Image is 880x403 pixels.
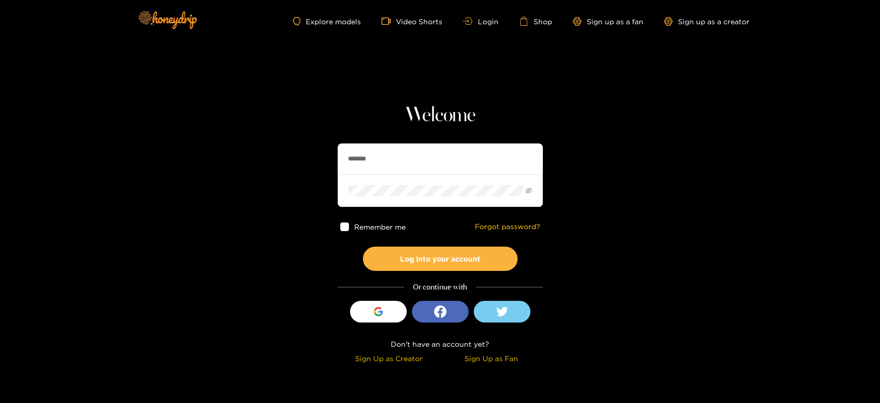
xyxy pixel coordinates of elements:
a: Video Shorts [381,17,442,26]
a: Explore models [293,17,361,26]
a: Sign up as a fan [573,17,643,26]
button: Log into your account [363,247,518,271]
h1: Welcome [338,103,543,128]
span: video-camera [381,17,396,26]
div: Don't have an account yet? [338,338,543,350]
span: eye-invisible [525,187,532,194]
a: Shop [519,17,552,26]
div: Sign Up as Fan [443,352,540,364]
div: Sign Up as Creator [340,352,438,364]
span: Remember me [354,223,405,231]
div: Or continue with [338,281,543,293]
a: Sign up as a creator [664,17,750,26]
a: Login [463,18,498,25]
a: Forgot password? [475,222,540,231]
